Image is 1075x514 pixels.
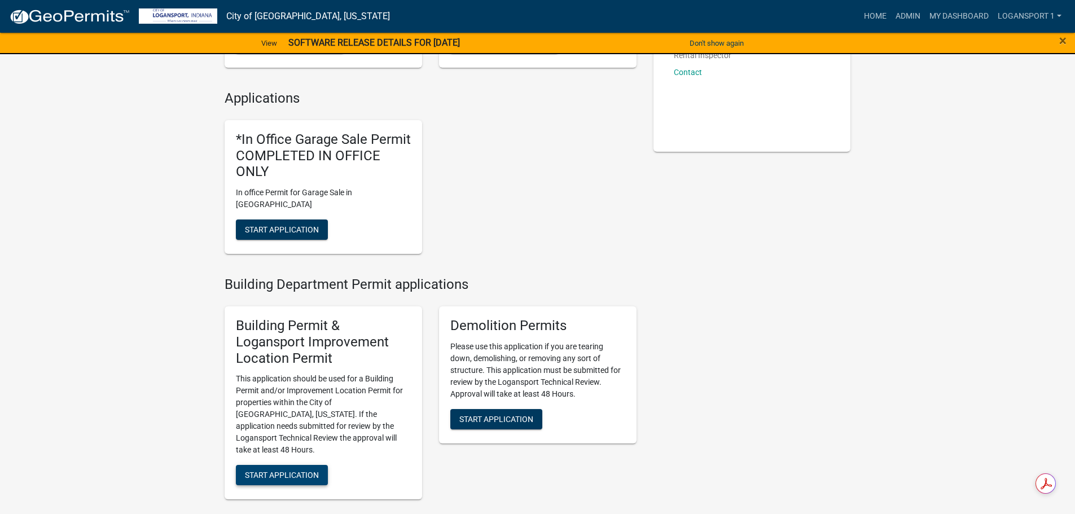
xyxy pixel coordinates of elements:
button: Start Application [450,409,542,429]
a: Contact [674,68,702,77]
button: Don't show again [685,34,748,52]
span: Start Application [245,225,319,234]
h5: Building Permit & Logansport Improvement Location Permit [236,318,411,366]
button: Start Application [236,219,328,240]
p: Rental Inspector [674,51,734,59]
button: Start Application [236,465,328,485]
span: Start Application [245,471,319,480]
a: Home [859,6,891,27]
h4: Building Department Permit applications [225,276,637,293]
span: × [1059,33,1067,49]
a: My Dashboard [925,6,993,27]
span: Start Application [459,414,533,423]
p: In office Permit for Garage Sale in [GEOGRAPHIC_DATA] [236,187,411,210]
h4: Applications [225,90,637,107]
a: Logansport 1 [993,6,1066,27]
strong: SOFTWARE RELEASE DETAILS FOR [DATE] [288,37,460,48]
h5: Demolition Permits [450,318,625,334]
a: View [257,34,282,52]
p: This application should be used for a Building Permit and/or Improvement Location Permit for prop... [236,373,411,456]
p: Please use this application if you are tearing down, demolishing, or removing any sort of structu... [450,341,625,400]
button: Close [1059,34,1067,47]
img: City of Logansport, Indiana [139,8,217,24]
a: City of [GEOGRAPHIC_DATA], [US_STATE] [226,7,390,26]
a: Admin [891,6,925,27]
h5: *In Office Garage Sale Permit COMPLETED IN OFFICE ONLY [236,131,411,180]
